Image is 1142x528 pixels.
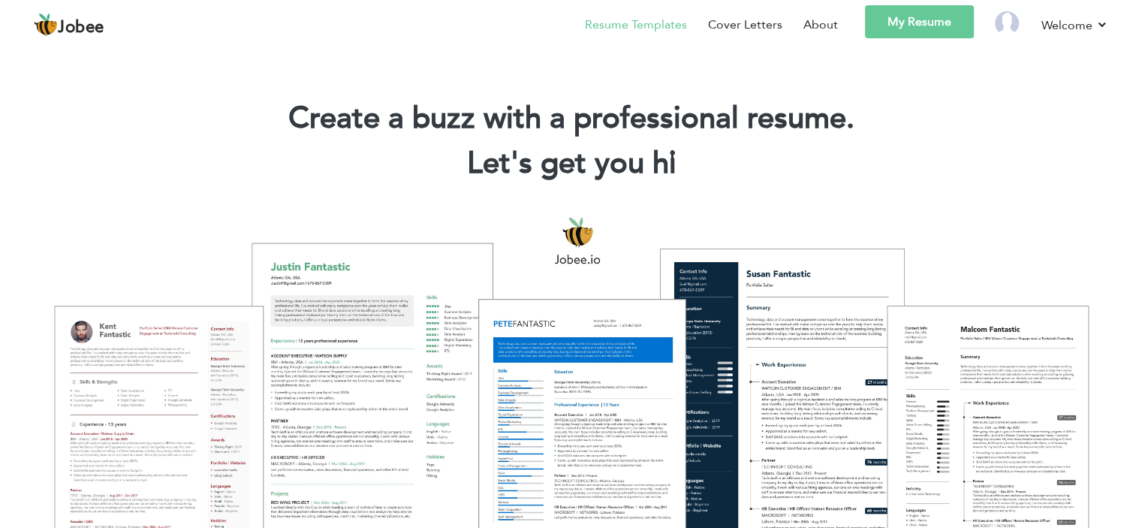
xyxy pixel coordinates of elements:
h2: Let's [23,144,1119,183]
a: Resume Templates [585,16,687,34]
a: Welcome [1041,16,1108,35]
span: Jobee [58,20,104,36]
a: Jobee [34,13,104,37]
a: About [803,16,838,34]
span: get you hi [541,143,676,184]
h1: Create a buzz with a professional resume. [23,99,1119,138]
a: My Resume [865,5,974,38]
img: jobee.io [34,13,58,37]
img: Profile Img [995,11,1019,35]
a: Cover Letters [708,16,782,34]
span: | [669,143,676,184]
